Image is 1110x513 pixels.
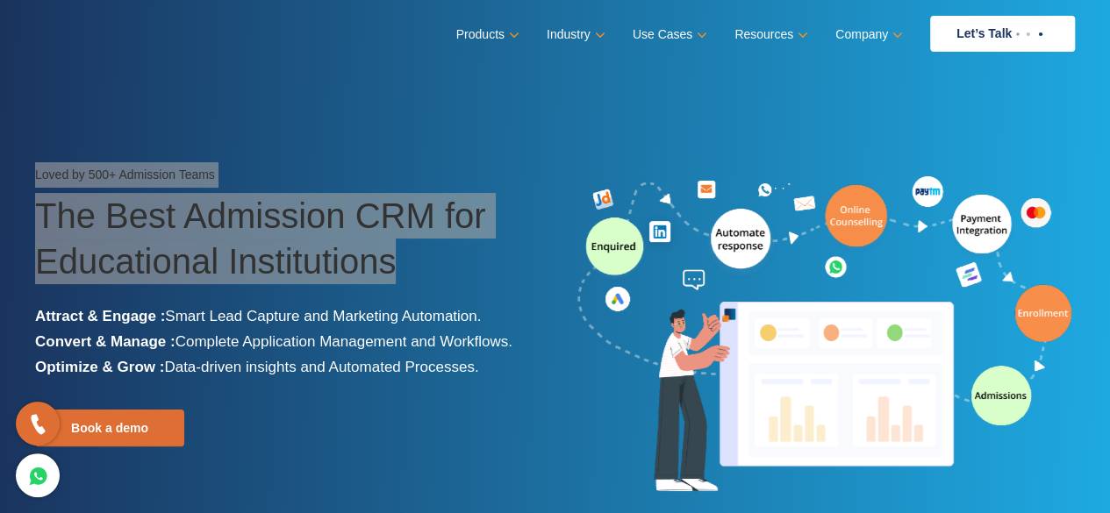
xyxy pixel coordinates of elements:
[35,193,542,303] h1: The Best Admission CRM for Educational Institutions
[175,333,512,350] span: Complete Application Management and Workflows.
[35,162,542,193] div: Loved by 500+ Admission Teams
[835,22,899,47] a: Company
[35,308,165,324] b: Attract & Engage :
[35,333,175,350] b: Convert & Manage :
[35,410,184,446] a: Book a demo
[35,359,164,375] b: Optimize & Grow :
[456,22,516,47] a: Products
[633,22,704,47] a: Use Cases
[734,22,805,47] a: Resources
[547,22,602,47] a: Industry
[575,172,1075,499] img: admission-software-home-page-header
[164,359,478,375] span: Data-driven insights and Automated Processes.
[165,308,481,324] span: Smart Lead Capture and Marketing Automation.
[930,16,1075,52] a: Let’s Talk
